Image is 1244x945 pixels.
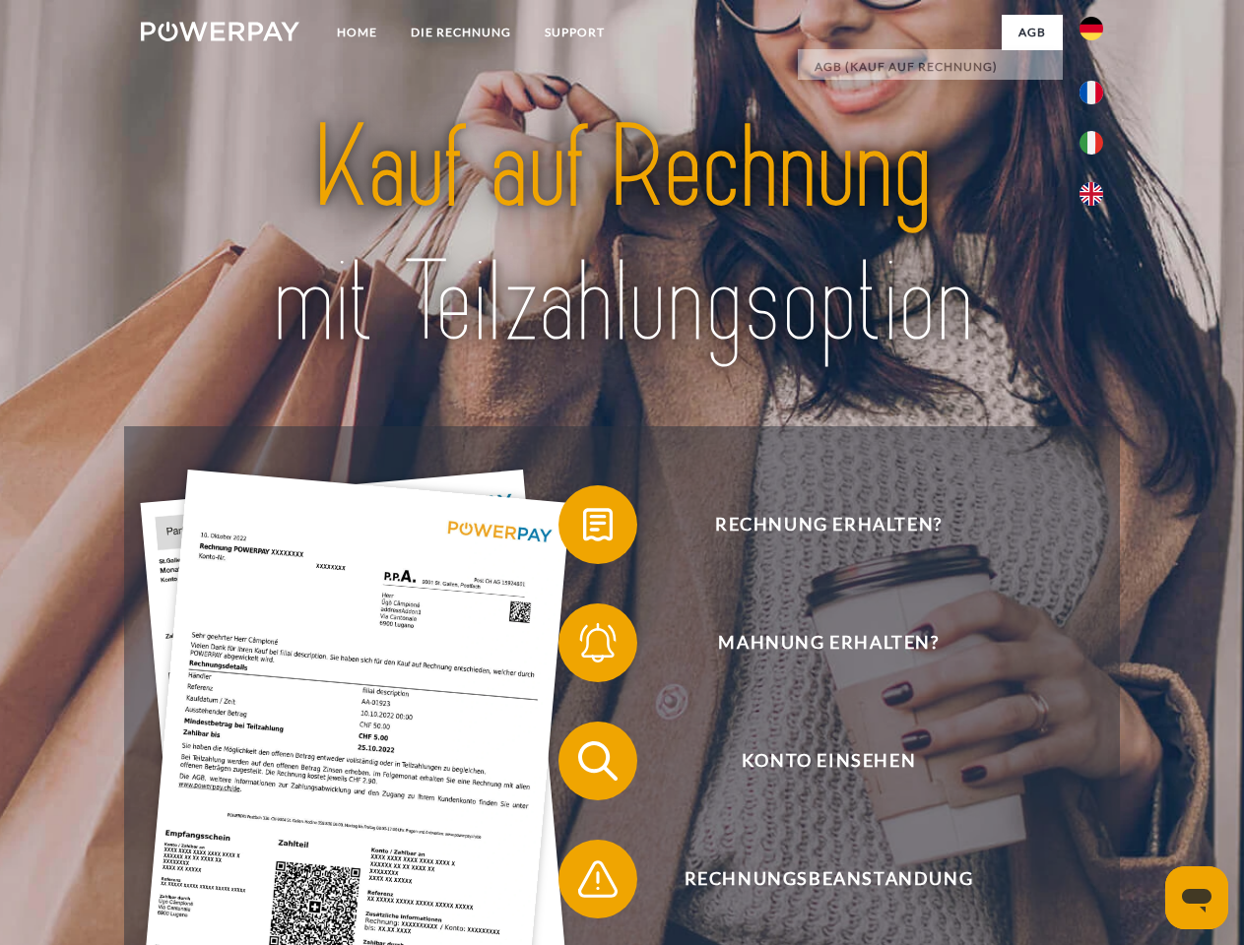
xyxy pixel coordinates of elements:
[573,736,622,786] img: qb_search.svg
[1080,17,1103,40] img: de
[798,49,1063,85] a: AGB (Kauf auf Rechnung)
[587,722,1070,800] span: Konto einsehen
[573,500,622,549] img: qb_bill.svg
[320,15,394,50] a: Home
[587,603,1070,682] span: Mahnung erhalten?
[394,15,528,50] a: DIE RECHNUNG
[188,94,1056,377] img: title-powerpay_de.svg
[558,722,1071,800] button: Konto einsehen
[1080,131,1103,155] img: it
[587,485,1070,564] span: Rechnung erhalten?
[587,840,1070,918] span: Rechnungsbeanstandung
[141,22,299,41] img: logo-powerpay-white.svg
[558,485,1071,564] button: Rechnung erhalten?
[1080,81,1103,104] img: fr
[558,603,1071,682] button: Mahnung erhalten?
[1080,182,1103,206] img: en
[1002,15,1063,50] a: agb
[1165,866,1228,929] iframe: Schaltfläche zum Öffnen des Messaging-Fensters
[558,840,1071,918] button: Rechnungsbeanstandung
[528,15,622,50] a: SUPPORT
[573,618,622,667] img: qb_bell.svg
[573,854,622,904] img: qb_warning.svg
